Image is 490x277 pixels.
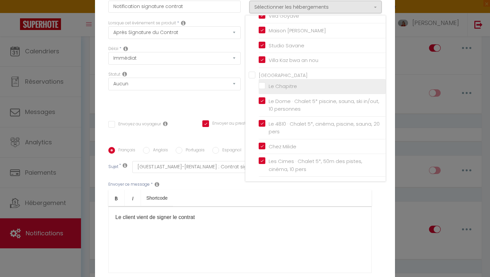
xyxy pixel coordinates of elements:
[219,147,241,154] label: Espagnol
[108,20,176,26] label: Lorsque cet événement se produit
[125,190,141,206] a: Italic
[108,190,125,206] a: Bold
[155,182,159,187] i: Message
[122,71,127,77] i: Booking status
[181,20,186,26] i: Event Occur
[269,42,304,49] span: Studio Savane
[269,143,296,150] span: Chez Milide
[269,83,297,90] span: Le Chapitre
[115,147,135,154] label: Français
[182,147,205,154] label: Portugais
[108,46,118,52] label: Délai
[5,3,25,23] button: Ouvrir le widget de chat LiveChat
[150,147,168,154] label: Anglais
[259,72,308,79] span: [GEOGRAPHIC_DATA]
[108,181,150,188] label: Envoyer ce message
[141,190,173,206] a: Shortcode
[123,163,127,168] i: Subject
[108,164,118,171] label: Sujet
[108,71,120,78] label: Statut
[115,213,365,221] p: Le client vient de signer le contrat
[123,46,128,51] i: Action Time
[249,1,382,13] button: Sélectionner les hébergements
[269,12,299,19] span: Villa Goyave
[269,120,380,135] span: Le 4810 · Chalet 5*, cinéma, piscine, sauna, 20 pers
[163,121,168,126] i: Envoyer au voyageur
[269,98,379,113] span: Le Dome · Chalet 5* piscine, sauna, ski in/out, 10 personnes
[269,158,362,173] span: Les Cimes · Chalet 5*, 50m des pistes, cinéma, 10 pers
[462,247,485,272] iframe: Chat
